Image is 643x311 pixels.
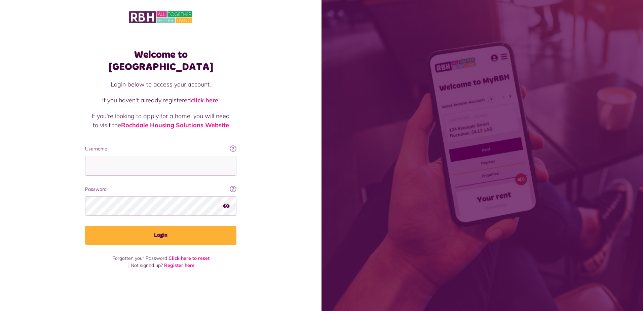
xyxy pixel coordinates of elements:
[121,121,229,129] a: Rochdale Housing Solutions Website
[85,186,236,193] label: Password
[92,96,230,105] p: If you haven't already registered .
[92,111,230,130] p: If you're looking to apply for a home, you will need to visit the
[164,262,195,268] a: Register here
[85,226,236,245] button: Login
[85,49,236,73] h1: Welcome to [GEOGRAPHIC_DATA]
[131,262,163,268] span: Not signed up?
[168,255,210,261] a: Click here to reset
[112,255,167,261] span: Forgotten your Password
[191,96,218,104] a: click here
[85,145,236,152] label: Username
[92,80,230,89] p: Login below to access your account.
[129,10,192,24] img: MyRBH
